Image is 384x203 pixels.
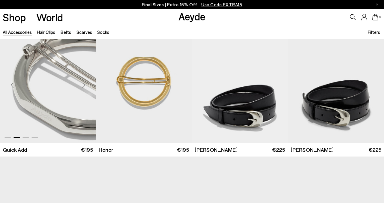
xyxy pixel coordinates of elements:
span: Honor [99,146,113,154]
span: Navigate to /collections/ss25-final-sizes [201,2,242,7]
img: Honor 18kt Gold-Plated Hair Clip [96,23,192,143]
div: 3 / 4 [96,23,192,143]
a: Next slide Previous slide [96,23,192,143]
span: €195 [81,146,93,154]
a: Hair Clips [37,29,55,35]
img: Leona Leather Belt [288,23,384,143]
span: [PERSON_NAME] [291,146,334,154]
a: Shop [3,12,26,22]
a: World [36,12,63,22]
span: 0 [378,16,381,19]
span: €225 [368,146,381,154]
a: Aeyde [178,10,205,22]
li: Quick Add [3,146,27,154]
div: Previous slide [3,76,21,94]
div: Next slide [75,76,93,94]
span: €195 [177,146,189,154]
p: Final Sizes | Extra 15% Off [142,1,242,8]
a: Honor €195 [96,143,192,157]
a: All accessories [3,29,32,35]
img: Leona Leather Belt [192,23,288,143]
a: [PERSON_NAME] €225 [192,143,288,157]
a: 0 [372,14,378,20]
a: Socks [97,29,109,35]
span: [PERSON_NAME] [195,146,238,154]
span: €225 [272,146,285,154]
ul: variant [3,146,27,154]
a: Scarves [76,29,92,35]
a: Belts [61,29,71,35]
a: [PERSON_NAME] €225 [288,143,384,157]
span: Filters [368,29,380,35]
